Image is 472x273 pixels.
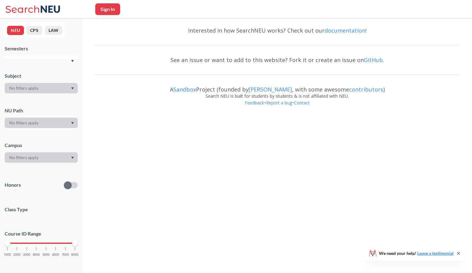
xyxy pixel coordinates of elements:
div: See an issue or want to add to this website? Fork it or create an issue on . [95,51,460,69]
p: Course ID Range [5,230,78,237]
svg: Dropdown arrow [71,60,74,62]
a: Report a bug [266,100,292,106]
a: Leave a testimonial [417,251,454,256]
div: Subject [5,72,78,79]
button: NEU [7,26,24,35]
div: Dropdown arrow [5,152,78,163]
svg: Dropdown arrow [71,87,74,90]
span: 6000 [52,253,59,256]
div: Interested in how SearchNEU works? Check out our [95,21,460,39]
button: LAW [45,26,62,35]
div: A Project (founded by , with some awesome ) [95,80,460,93]
a: Feedback [245,100,264,106]
div: Campus [5,142,78,149]
div: Dropdown arrow [5,83,78,93]
span: 3000 [23,253,30,256]
a: GitHub [364,56,383,64]
a: documentation! [324,27,367,34]
button: CPS [26,26,42,35]
span: 7000 [62,253,69,256]
a: Sandbox [173,86,196,93]
span: Class Type [5,206,78,213]
a: Contact [294,100,310,106]
span: 1000 [4,253,11,256]
span: 5000 [42,253,50,256]
span: 8000 [71,253,79,256]
span: 4000 [33,253,40,256]
div: Search NEU is built for students by students & is not affiliated with NEU. [95,93,460,99]
p: Honors [5,181,21,189]
svg: Dropdown arrow [71,157,74,159]
svg: Dropdown arrow [71,122,74,124]
div: • • [95,99,460,115]
span: We need your help! [379,251,454,255]
div: Dropdown arrow [5,118,78,128]
button: Sign In [95,3,120,15]
span: 2000 [13,253,21,256]
div: NU Path [5,107,78,114]
div: Semesters [5,45,78,52]
a: [PERSON_NAME] [249,86,292,93]
a: contributors [349,86,383,93]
